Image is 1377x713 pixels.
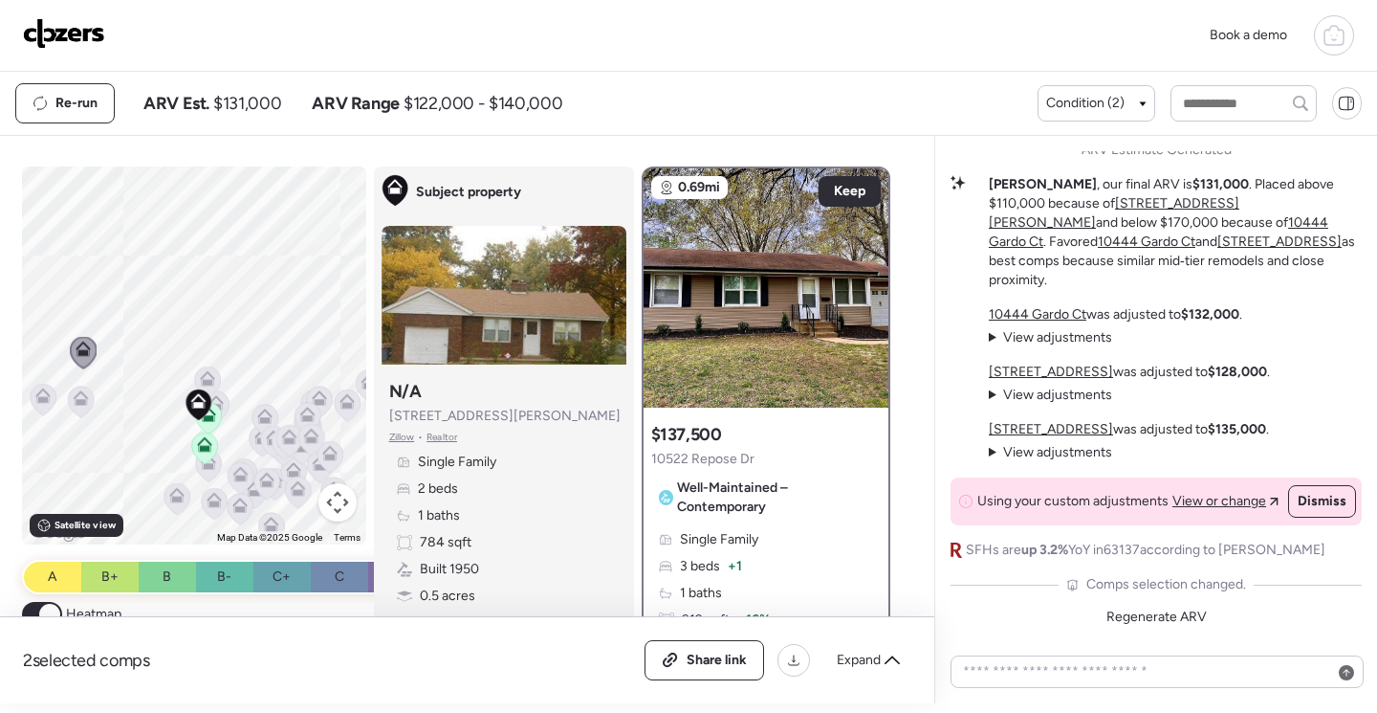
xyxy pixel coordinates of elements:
[1298,492,1346,511] span: Dismiss
[680,557,720,576] span: 3 beds
[1217,234,1342,250] a: [STREET_ADDRESS]
[217,532,322,543] span: Map Data ©2025 Google
[687,651,747,670] span: Share link
[273,568,291,587] span: C+
[426,430,457,445] span: Realtor
[217,568,231,587] span: B-
[989,306,1086,323] a: 10444 Gardo Ct
[420,533,471,552] span: 784 sqft
[48,568,56,587] span: A
[55,518,116,533] span: Satellite view
[23,649,150,672] span: 2 selected comps
[318,483,357,522] button: Map camera controls
[728,557,742,576] span: + 1
[1106,609,1207,625] span: Regenerate ARV
[163,568,171,587] span: B
[27,520,90,545] img: Google
[27,520,90,545] a: Open this area in Google Maps (opens a new window)
[989,328,1112,347] summary: View adjustments
[989,176,1097,192] strong: [PERSON_NAME]
[312,92,400,115] span: ARV Range
[418,506,460,525] span: 1 baths
[966,541,1325,560] span: SFHs are YoY in 63137 according to [PERSON_NAME]
[389,380,422,403] h3: N/A
[420,613,464,633] span: Garage
[989,364,1113,380] a: [STREET_ADDRESS]
[389,407,621,426] span: [STREET_ADDRESS][PERSON_NAME]
[1003,444,1112,460] span: View adjustments
[1003,329,1112,345] span: View adjustments
[989,420,1269,439] p: was adjusted to .
[682,611,730,630] span: 912 sqft
[335,568,344,587] span: C
[1181,306,1239,323] strong: $132,000
[1208,421,1266,437] strong: $135,000
[1003,387,1112,403] span: View adjustments
[989,305,1242,324] p: was adjusted to .
[834,182,865,201] span: Keep
[677,479,873,517] span: Well-Maintained – Contemporary
[837,651,881,670] span: Expand
[977,492,1169,511] span: Using your custom adjustments
[1046,94,1125,113] span: Condition (2)
[1172,492,1266,511] span: View or change
[55,94,98,113] span: Re-run
[420,587,475,606] span: 0.5 acres
[989,363,1270,382] p: was adjusted to .
[680,584,722,603] span: 1 baths
[418,479,458,499] span: 2 beds
[1172,492,1279,511] a: View or change
[989,175,1362,290] p: , our final ARV is . Placed above $110,000 because of and below $170,000 because of . Favored and...
[651,450,754,469] span: 10522 Repose Dr
[678,178,720,197] span: 0.69mi
[1086,575,1246,594] span: Comps selection changed.
[334,532,361,543] a: Terms (opens in new tab)
[418,430,423,445] span: •
[389,430,415,445] span: Zillow
[989,443,1112,462] summary: View adjustments
[418,453,496,472] span: Single Family
[143,92,209,115] span: ARV Est.
[989,386,1112,405] summary: View adjustments
[66,605,121,624] span: Heatmap
[404,92,562,115] span: $122,000 - $140,000
[23,18,105,49] img: Logo
[420,560,479,579] span: Built 1950
[1210,27,1287,43] span: Book a demo
[416,183,521,202] span: Subject property
[1021,542,1068,558] span: up 3.2%
[1208,364,1267,380] strong: $128,000
[1192,176,1249,192] strong: $131,000
[680,530,758,549] span: Single Family
[101,568,119,587] span: B+
[737,611,770,630] span: + 16%
[213,92,281,115] span: $131,000
[1098,234,1195,250] a: 10444 Gardo Ct
[989,421,1113,437] a: [STREET_ADDRESS]
[651,423,722,446] h3: $137,500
